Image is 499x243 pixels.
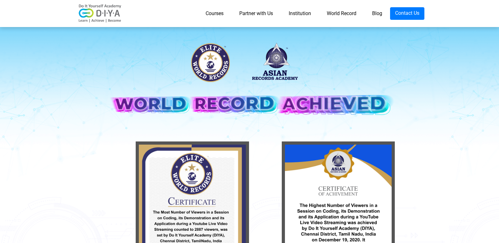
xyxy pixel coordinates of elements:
[231,7,281,20] a: Partner with Us
[319,7,364,20] a: World Record
[390,7,424,20] a: Contact Us
[281,7,319,20] a: Institution
[364,7,390,20] a: Blog
[105,37,394,131] img: banner-desk.png
[198,7,231,20] a: Courses
[75,4,125,23] img: logo-v2.png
